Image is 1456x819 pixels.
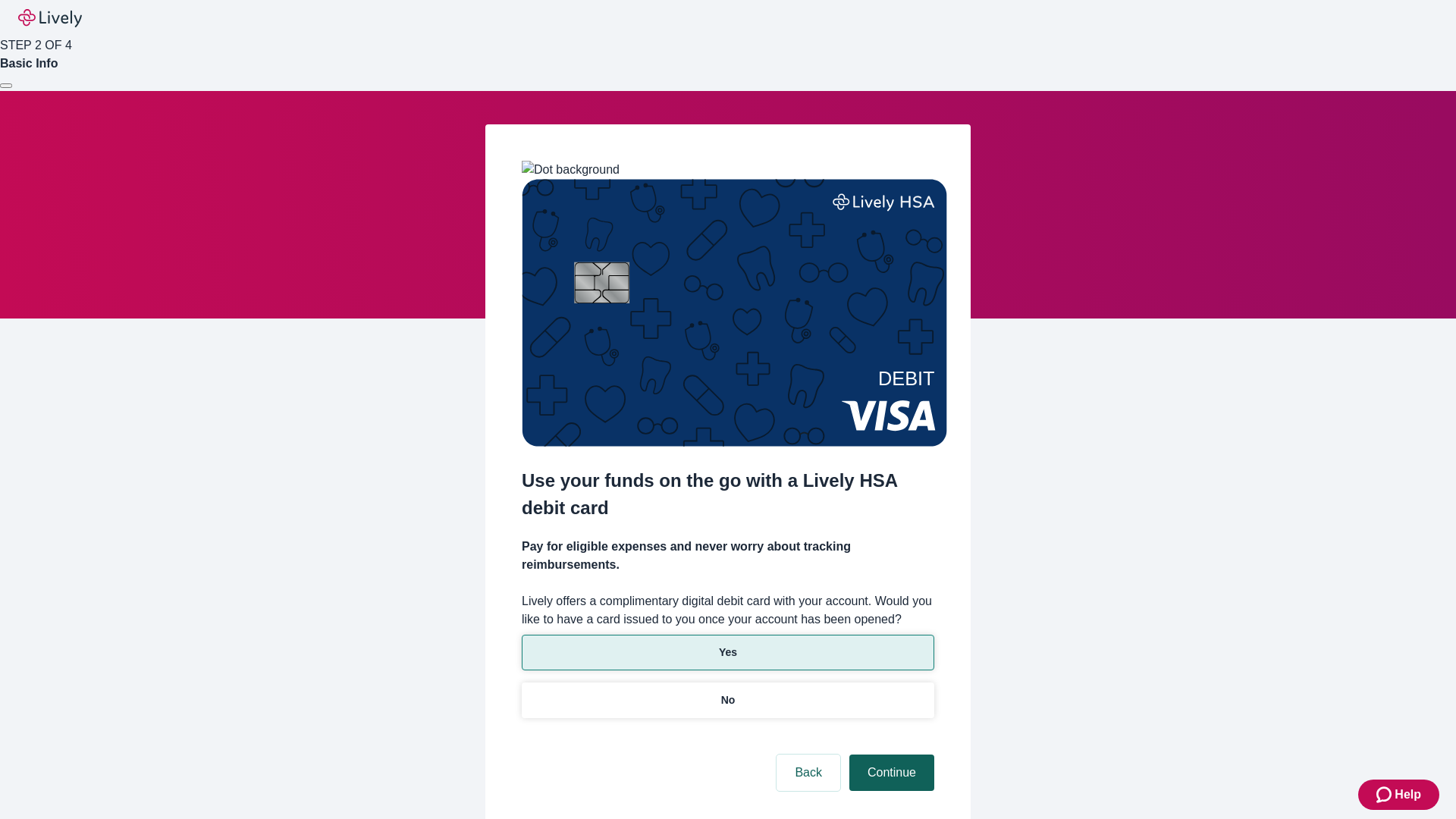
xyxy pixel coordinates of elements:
[522,467,934,522] h2: Use your funds on the go with a Lively HSA debit card
[18,9,82,27] img: Lively
[1395,786,1421,804] span: Help
[522,592,934,629] label: Lively offers a complimentary digital debit card with your account. Would you like to have a card...
[1358,780,1439,810] button: Zendesk support iconHelp
[1376,786,1395,804] svg: Zendesk support icon
[522,179,947,447] img: Debit card
[522,538,934,574] h4: Pay for eligible expenses and never worry about tracking reimbursements.
[522,682,934,718] button: No
[522,635,934,670] button: Yes
[777,755,840,791] button: Back
[849,755,934,791] button: Continue
[721,692,736,708] p: No
[522,161,620,179] img: Dot background
[719,645,737,661] p: Yes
